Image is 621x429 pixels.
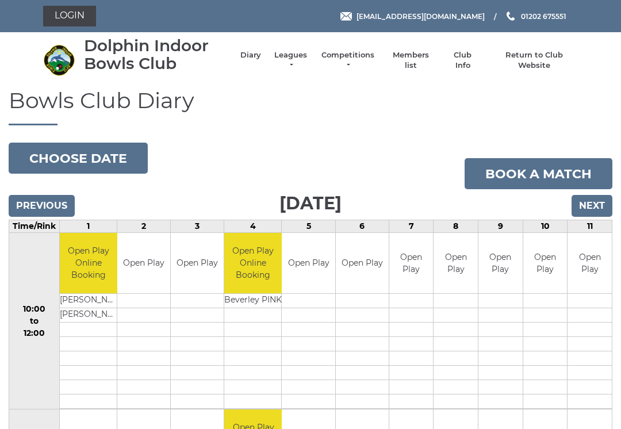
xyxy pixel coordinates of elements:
img: Phone us [507,12,515,21]
td: [PERSON_NAME] [60,293,118,308]
td: Beverley PINK [224,293,282,308]
td: 10 [523,220,568,233]
input: Previous [9,195,75,217]
td: 4 [224,220,282,233]
td: 10:00 to 12:00 [9,233,60,409]
td: 1 [59,220,117,233]
a: Book a match [465,158,612,189]
a: Email [EMAIL_ADDRESS][DOMAIN_NAME] [340,11,485,22]
td: [PERSON_NAME] [60,308,118,322]
td: Open Play [568,233,612,293]
img: Email [340,12,352,21]
td: Time/Rink [9,220,60,233]
td: 7 [389,220,434,233]
img: Dolphin Indoor Bowls Club [43,44,75,76]
td: 11 [568,220,612,233]
a: Club Info [446,50,480,71]
h1: Bowls Club Diary [9,89,612,126]
a: Members list [386,50,434,71]
td: Open Play [389,233,434,293]
td: Open Play [478,233,523,293]
span: 01202 675551 [521,12,566,20]
td: Open Play [282,233,335,293]
td: Open Play [434,233,478,293]
div: Dolphin Indoor Bowls Club [84,37,229,72]
a: Diary [240,50,261,60]
input: Next [572,195,612,217]
td: 9 [478,220,523,233]
td: 6 [335,220,389,233]
td: 3 [171,220,224,233]
span: [EMAIL_ADDRESS][DOMAIN_NAME] [356,12,485,20]
a: Leagues [273,50,309,71]
a: Return to Club Website [491,50,578,71]
td: 8 [434,220,478,233]
td: Open Play [171,233,224,293]
td: 5 [282,220,335,233]
button: Choose date [9,143,148,174]
td: Open Play Online Booking [224,233,282,293]
td: Open Play [336,233,389,293]
td: Open Play Online Booking [60,233,118,293]
td: 2 [117,220,170,233]
a: Competitions [320,50,375,71]
td: Open Play [117,233,170,293]
a: Phone us 01202 675551 [505,11,566,22]
td: Open Play [523,233,568,293]
a: Login [43,6,96,26]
